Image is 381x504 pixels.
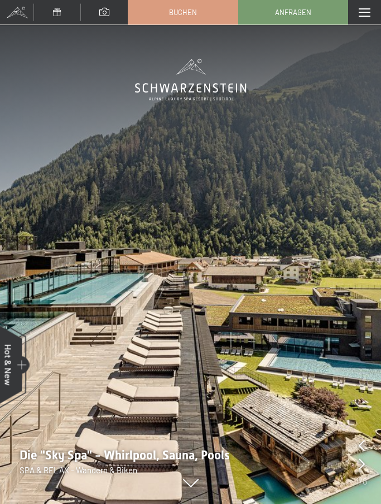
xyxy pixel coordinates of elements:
a: Anfragen [239,1,348,24]
span: Die "Sky Spa" - Whirlpool, Sauna, Pools [20,448,230,462]
span: 8 [363,475,367,487]
span: Hot & New [3,344,14,385]
span: / [359,475,363,487]
span: 1 [356,475,359,487]
a: Buchen [128,1,237,24]
span: Anfragen [275,7,311,17]
span: SPA & RELAX - Wandern & Biken [20,465,137,475]
span: Buchen [169,7,197,17]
